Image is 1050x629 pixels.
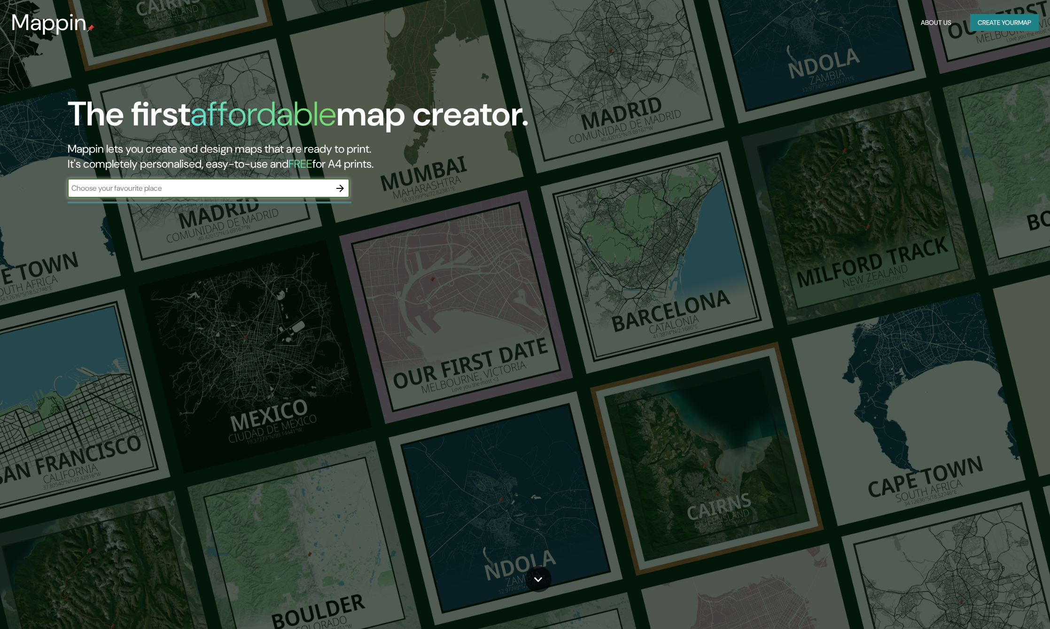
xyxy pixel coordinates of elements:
input: Choose your favourite place [68,183,331,194]
h2: Mappin lets you create and design maps that are ready to print. It's completely personalised, eas... [68,141,593,171]
button: Create yourmap [970,14,1039,31]
h5: FREE [288,156,312,171]
h3: Mappin [11,9,87,36]
h1: affordable [190,92,336,136]
button: About Us [917,14,955,31]
img: mappin-pin [87,24,94,32]
h1: The first map creator. [68,94,529,141]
